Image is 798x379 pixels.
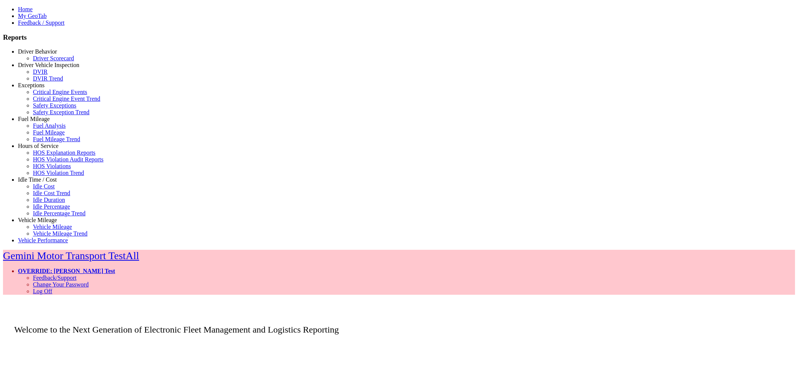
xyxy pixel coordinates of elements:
[18,268,115,274] a: OVERRIDE: [PERSON_NAME] Test
[33,89,87,95] a: Critical Engine Events
[33,156,104,163] a: HOS Violation Audit Reports
[33,210,85,216] a: Idle Percentage Trend
[33,197,65,203] a: Idle Duration
[33,163,71,169] a: HOS Violations
[18,6,33,12] a: Home
[33,75,63,82] a: DVIR Trend
[3,33,795,42] h3: Reports
[18,217,57,223] a: Vehicle Mileage
[33,129,65,136] a: Fuel Mileage
[33,183,55,189] a: Idle Cost
[33,224,72,230] a: Vehicle Mileage
[33,190,70,196] a: Idle Cost Trend
[3,313,795,335] p: Welcome to the Next Generation of Electronic Fleet Management and Logistics Reporting
[33,69,48,75] a: DVIR
[33,230,88,237] a: Vehicle Mileage Trend
[33,275,76,281] a: Feedback/Support
[18,176,57,183] a: Idle Time / Cost
[18,62,79,68] a: Driver Vehicle Inspection
[33,55,74,61] a: Driver Scorecard
[18,19,64,26] a: Feedback / Support
[18,116,50,122] a: Fuel Mileage
[33,170,84,176] a: HOS Violation Trend
[18,237,68,243] a: Vehicle Performance
[3,250,139,261] a: Gemini Motor Transport TestAll
[18,82,45,88] a: Exceptions
[18,143,58,149] a: Hours of Service
[18,13,47,19] a: My GeoTab
[33,109,89,115] a: Safety Exception Trend
[33,95,100,102] a: Critical Engine Event Trend
[33,281,89,288] a: Change Your Password
[33,149,95,156] a: HOS Explanation Reports
[18,48,57,55] a: Driver Behavior
[33,203,70,210] a: Idle Percentage
[33,122,66,129] a: Fuel Analysis
[33,136,80,142] a: Fuel Mileage Trend
[33,288,52,294] a: Log Off
[33,102,76,109] a: Safety Exceptions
